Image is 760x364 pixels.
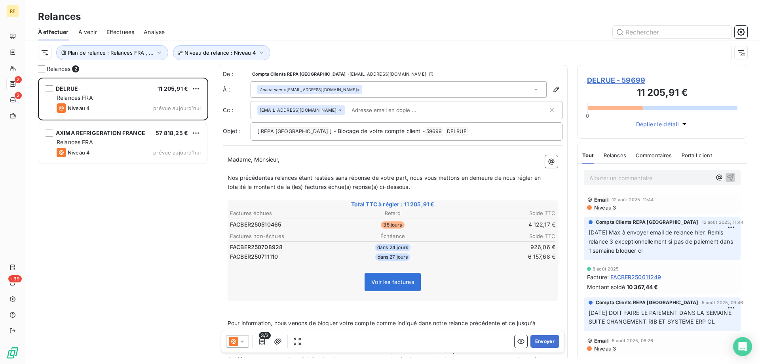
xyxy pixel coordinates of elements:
[371,278,414,285] span: Voir les factures
[223,106,251,114] label: Cc :
[375,253,410,261] span: dans 27 jours
[587,75,737,86] span: DELRUE - 59699
[338,209,446,217] th: Retard
[56,85,78,92] span: DELRUE
[425,127,443,136] span: 59699
[153,149,201,156] span: prévue aujourd’hui
[56,45,168,60] button: Plan de relance : Relances FRA , ...
[230,232,338,240] th: Factures non-échues
[68,50,154,56] span: Plan de relance : Relances FRA , ...
[257,128,259,134] span: [
[682,152,712,158] span: Portail client
[156,130,188,136] span: 57 818,25 €
[47,65,70,73] span: Relances
[57,139,93,145] span: Relances FRA
[702,300,743,305] span: 5 août 2025, 09:46
[587,86,737,101] h3: 11 205,91 €
[446,127,468,136] span: DELRUE
[184,50,256,56] span: Niveau de relance : Niveau 4
[613,26,731,38] input: Rechercher
[68,149,90,156] span: Niveau 4
[593,267,619,271] span: 8 août 2025
[56,130,145,136] span: AXIMA REFRIGERATION FRANCE
[330,128,424,134] span: ] - Blocage de votre compte client -
[144,28,165,36] span: Analyse
[610,273,661,281] span: FACBER250611249
[230,252,338,261] td: FACBER250711110
[38,78,208,364] div: grid
[587,283,625,291] span: Montant soldé
[223,86,251,93] label: À :
[448,252,556,261] td: 6 157,68 €
[230,209,338,217] th: Factures échues
[530,335,559,348] button: Envoyer
[57,94,93,101] span: Relances FRA
[228,174,542,190] span: Nos précédentes relances étant restées sans réponse de votre part, nous vous mettons en demeure d...
[153,105,201,111] span: prévue aujourd’hui
[260,127,329,136] span: REPA [GEOGRAPHIC_DATA]
[612,338,654,343] span: 5 août 2025, 08:26
[338,232,446,240] th: Échéance
[448,220,556,229] td: 4 122,17 €
[589,309,733,325] span: [DATE] DOIT FAIRE LE PAIEMENT DANS LA SEMAINE SUITE CHANGEMENT RIB ET SYSTEME ERP CL
[596,219,699,226] span: Compta Clients REPA [GEOGRAPHIC_DATA]
[589,229,735,254] span: [DATE] Max à envoyer email de relance hier. Remis relance 3 exceptionnellement si pas de paiement...
[6,78,19,90] a: 2
[228,347,467,354] span: Cette dernière relance tient lieu de dernier avis, et la date de paiement est fixée à 10 jours.
[636,152,672,158] span: Commentaires
[106,28,135,36] span: Effectuées
[6,347,19,359] img: Logo LeanPay
[260,87,360,92] div: <[EMAIL_ADDRESS][DOMAIN_NAME]>
[15,76,22,83] span: 2
[230,243,338,252] td: FACBER250708928
[158,85,188,92] span: 11 205,91 €
[252,72,346,76] span: Compta Clients REPA [GEOGRAPHIC_DATA]
[260,87,282,92] em: Aucun nom
[8,275,22,282] span: +99
[348,72,426,76] span: - [EMAIL_ADDRESS][DOMAIN_NAME]
[594,337,609,344] span: Email
[627,283,658,291] span: 10 367,44 €
[593,345,616,352] span: Niveau 3
[636,120,679,128] span: Déplier le détail
[228,156,280,163] span: Madame, Monsieur,
[15,92,22,99] span: 2
[68,105,90,111] span: Niveau 4
[448,243,556,252] td: 926,06 €
[634,120,691,129] button: Déplier le détail
[260,108,336,112] span: [EMAIL_ADDRESS][DOMAIN_NAME]
[229,200,557,208] span: Total TTC à régler : 11 205,91 €
[38,10,81,24] h3: Relances
[6,5,19,17] div: RF
[348,104,440,116] input: Adresse email en copie ...
[733,337,752,356] div: Open Intercom Messenger
[593,204,616,211] span: Niveau 3
[223,70,251,78] span: De :
[259,332,271,339] span: 3/3
[173,45,270,60] button: Niveau de relance : Niveau 4
[6,93,19,106] a: 2
[78,28,97,36] span: À venir
[230,221,281,229] span: FACBER250510465
[587,273,609,281] span: Facture :
[582,152,594,158] span: Tout
[448,232,556,240] th: Solde TTC
[381,221,404,229] span: 35 jours
[38,28,69,36] span: À effectuer
[228,320,538,335] span: Pour information, nous venons de bloquer votre compte comme indiqué dans notre relance précédente...
[375,244,410,251] span: dans 24 jours
[702,220,744,225] span: 12 août 2025, 11:44
[586,112,589,119] span: 0
[223,128,241,134] span: Objet :
[612,197,654,202] span: 12 août 2025, 11:44
[596,299,699,306] span: Compta Clients REPA [GEOGRAPHIC_DATA]
[72,65,79,72] span: 2
[448,209,556,217] th: Solde TTC
[604,152,626,158] span: Relances
[594,196,609,203] span: Email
